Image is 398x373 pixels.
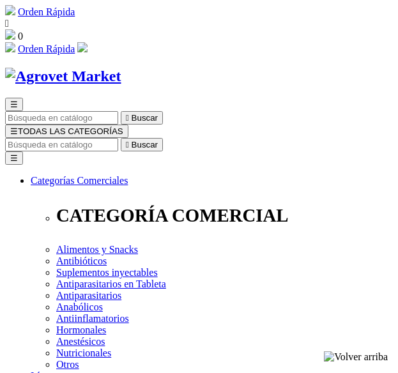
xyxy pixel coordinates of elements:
img: shopping-bag.svg [5,29,15,40]
button:  Buscar [121,111,163,125]
a: Alimentos y Snacks [56,244,138,255]
input: Buscar [5,138,118,151]
a: Antiinflamatorios [56,313,129,324]
img: user.svg [77,42,88,52]
span: 0 [18,31,23,42]
span: Buscar [132,140,158,149]
a: Orden Rápida [18,6,75,17]
p: CATEGORÍA COMERCIAL [56,205,393,226]
i:  [126,140,129,149]
span: Buscar [132,113,158,123]
img: shopping-cart.svg [5,5,15,15]
i:  [126,113,129,123]
a: Anestésicos [56,336,105,347]
input: Buscar [5,111,118,125]
a: Acceda a su cuenta de cliente [77,43,88,54]
a: Orden Rápida [18,43,75,54]
span: ☰ [10,126,18,136]
a: Antibióticos [56,255,107,266]
button: ☰ [5,151,23,165]
i:  [5,18,9,29]
a: Anabólicos [56,301,103,312]
img: Agrovet Market [5,68,121,85]
img: shopping-cart.svg [5,42,15,52]
img: Volver arriba [324,351,388,363]
a: Nutricionales [56,347,111,358]
a: Otros [56,359,79,370]
a: Antiparasitarios en Tableta [56,278,166,289]
button:  Buscar [121,138,163,151]
span: ☰ [10,100,18,109]
a: Suplementos inyectables [56,267,158,278]
button: ☰ [5,98,23,111]
a: Hormonales [56,324,106,335]
button: ☰TODAS LAS CATEGORÍAS [5,125,128,138]
a: Categorías Comerciales [31,175,128,186]
a: Antiparasitarios [56,290,121,301]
